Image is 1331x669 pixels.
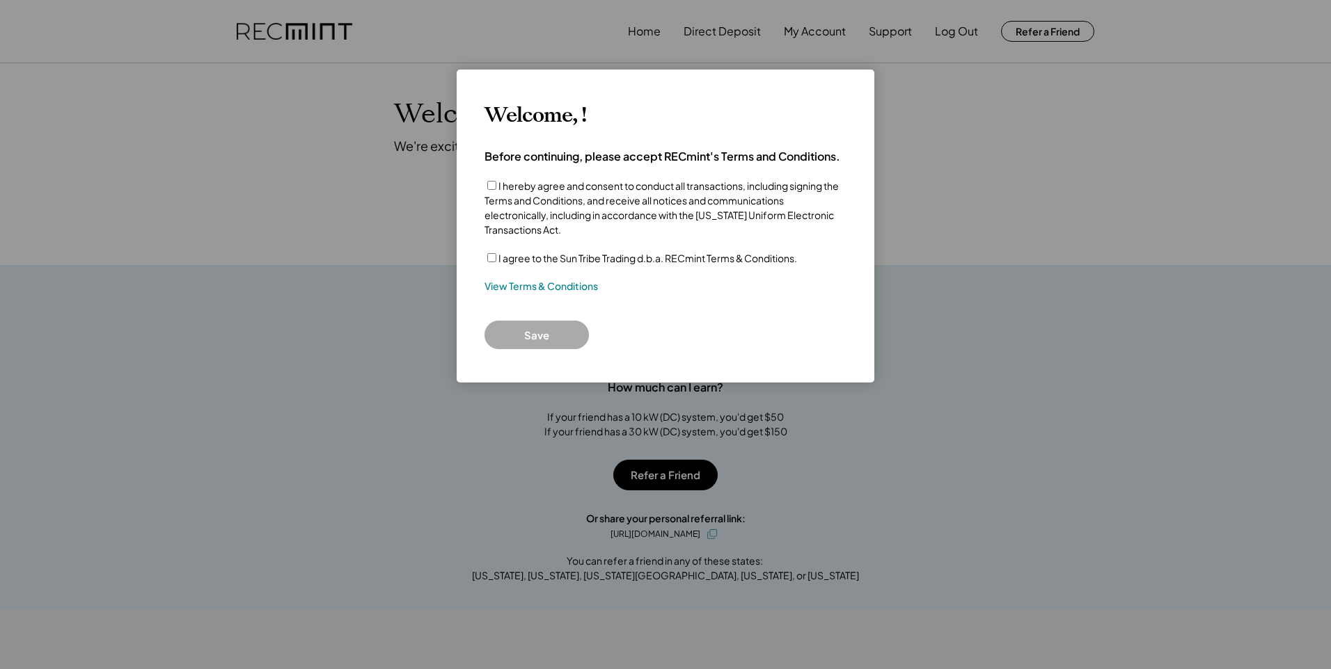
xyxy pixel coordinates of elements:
[498,252,797,264] label: I agree to the Sun Tribe Trading d.b.a. RECmint Terms & Conditions.
[485,149,840,164] h4: Before continuing, please accept RECmint's Terms and Conditions.
[485,321,589,349] button: Save
[485,103,586,128] h3: Welcome, !
[485,280,598,293] a: View Terms & Conditions
[485,179,839,236] label: I hereby agree and consent to conduct all transactions, including signing the Terms and Condition...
